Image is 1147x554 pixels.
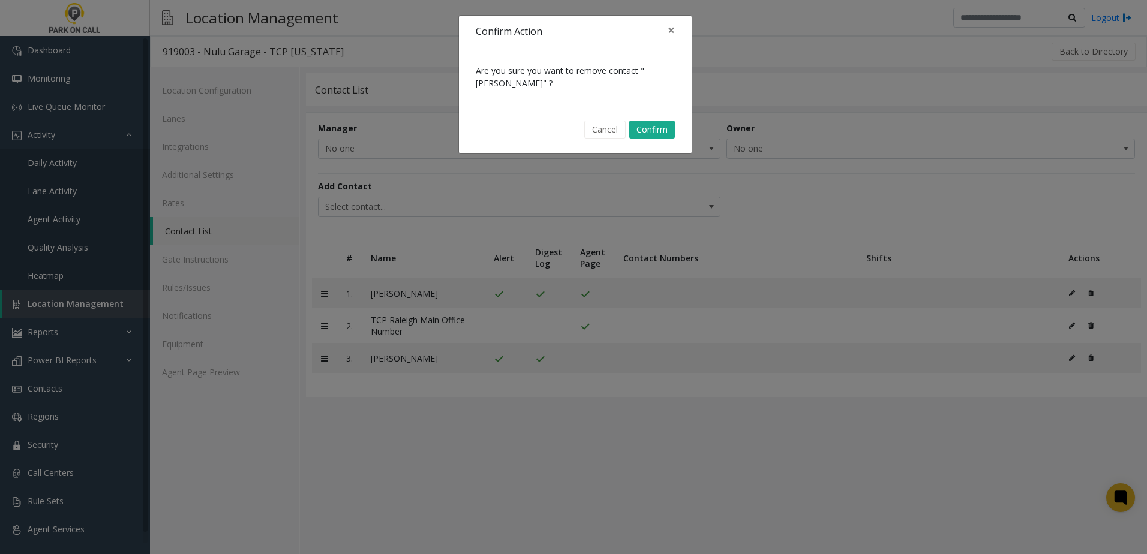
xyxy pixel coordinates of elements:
h4: Confirm Action [476,24,542,38]
div: Are you sure you want to remove contact "[PERSON_NAME]" ? [459,47,692,106]
button: Confirm [629,121,675,138]
button: Close [659,16,683,45]
button: Cancel [584,121,626,138]
span: × [668,22,675,38]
